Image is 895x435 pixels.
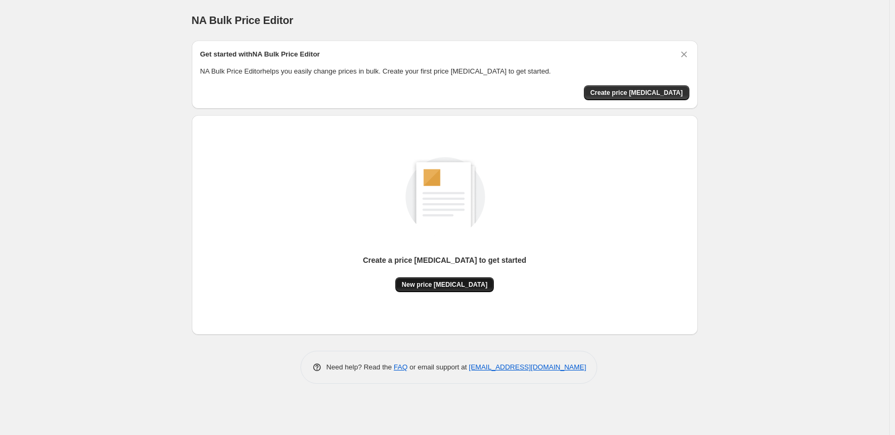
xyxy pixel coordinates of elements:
span: or email support at [408,363,469,371]
button: Dismiss card [679,49,689,60]
button: New price [MEDICAL_DATA] [395,277,494,292]
span: Need help? Read the [327,363,394,371]
a: [EMAIL_ADDRESS][DOMAIN_NAME] [469,363,586,371]
a: FAQ [394,363,408,371]
span: Create price [MEDICAL_DATA] [590,88,683,97]
button: Create price change job [584,85,689,100]
p: NA Bulk Price Editor helps you easily change prices in bulk. Create your first price [MEDICAL_DAT... [200,66,689,77]
span: New price [MEDICAL_DATA] [402,280,487,289]
p: Create a price [MEDICAL_DATA] to get started [363,255,526,265]
h2: Get started with NA Bulk Price Editor [200,49,320,60]
span: NA Bulk Price Editor [192,14,294,26]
